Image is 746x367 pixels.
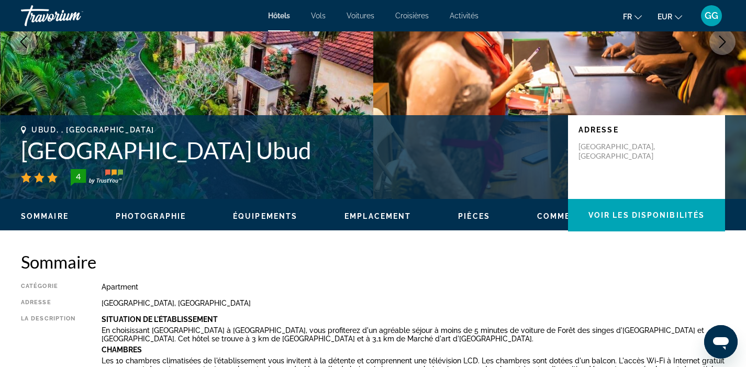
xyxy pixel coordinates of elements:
span: Équipements [233,212,297,220]
a: Croisières [395,12,429,20]
div: Apartment [102,283,725,291]
img: trustyou-badge-hor.svg [71,169,123,186]
button: Next image [709,29,736,55]
iframe: Bouton de lancement de la fenêtre de messagerie [704,325,738,359]
a: Vols [311,12,326,20]
button: Change currency [658,9,682,24]
div: [GEOGRAPHIC_DATA], [GEOGRAPHIC_DATA] [102,299,725,307]
button: Commentaires [537,212,608,221]
button: Change language [623,9,642,24]
button: Pièces [458,212,490,221]
span: Sommaire [21,212,69,220]
h1: [GEOGRAPHIC_DATA] Ubud [21,137,558,164]
h2: Sommaire [21,251,725,272]
div: Adresse [21,299,75,307]
div: 4 [68,170,88,183]
a: Hôtels [268,12,290,20]
b: Situation De L'établissement [102,315,218,324]
button: Previous image [10,29,37,55]
button: Sommaire [21,212,69,221]
button: Emplacement [344,212,411,221]
button: Photographie [116,212,186,221]
button: Équipements [233,212,297,221]
p: [GEOGRAPHIC_DATA], [GEOGRAPHIC_DATA] [578,142,662,161]
button: Voir les disponibilités [568,199,725,231]
span: Emplacement [344,212,411,220]
a: Activités [450,12,478,20]
span: EUR [658,13,672,21]
a: Travorium [21,2,126,29]
span: Ubud, , [GEOGRAPHIC_DATA] [31,126,154,134]
span: Commentaires [537,212,608,220]
b: Chambres [102,346,142,354]
span: Voir les disponibilités [588,211,705,219]
span: Photographie [116,212,186,220]
div: Catégorie [21,283,75,291]
p: Adresse [578,126,715,134]
button: User Menu [698,5,725,27]
span: GG [705,10,718,21]
span: fr [623,13,632,21]
span: Pièces [458,212,490,220]
a: Voitures [347,12,374,20]
p: En choisissant [GEOGRAPHIC_DATA] à [GEOGRAPHIC_DATA], vous profiterez d'un agréable séjour à moin... [102,326,725,343]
